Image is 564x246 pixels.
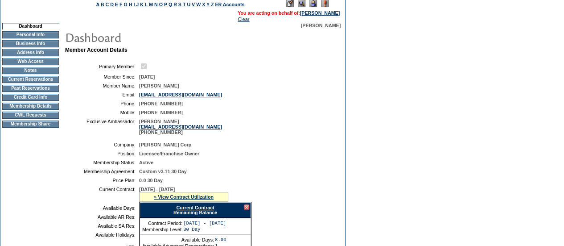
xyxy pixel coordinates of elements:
td: Dashboard [2,23,59,29]
a: V [192,2,195,7]
a: G [124,2,127,7]
a: W [196,2,201,7]
td: [DATE] - [DATE] [183,221,226,226]
a: U [187,2,190,7]
td: Address Info [2,49,59,56]
a: O [159,2,163,7]
span: [DATE] [139,74,155,79]
a: Z [211,2,214,7]
td: Membership Details [2,103,59,110]
td: Business Info [2,40,59,47]
a: L [145,2,148,7]
td: Exclusive Ambassador: [69,119,136,135]
a: H [129,2,132,7]
a: R [173,2,177,7]
span: 0-0 30 Day [139,178,163,183]
td: CWL Requests [2,112,59,119]
td: Available AR Res: [69,214,136,220]
a: P [164,2,167,7]
td: Mobile: [69,110,136,115]
td: Available Days: [69,205,136,211]
span: [PHONE_NUMBER] [139,110,183,115]
td: Contract Period: [142,221,182,226]
td: Phone: [69,101,136,106]
a: N [154,2,158,7]
span: Active [139,160,153,165]
td: Membership Agreement: [69,169,136,174]
td: 30 Day [183,227,226,232]
td: Past Reservations [2,85,59,92]
a: C [105,2,109,7]
td: Member Name: [69,83,136,88]
a: ER Accounts [215,2,244,7]
td: Membership Status: [69,160,136,165]
a: [EMAIL_ADDRESS][DOMAIN_NAME] [139,124,222,129]
span: [PERSON_NAME] Corp [139,142,191,147]
td: Price Plan: [69,178,136,183]
td: Company: [69,142,136,147]
a: I [133,2,135,7]
td: Web Access [2,58,59,65]
a: F [119,2,123,7]
a: [EMAIL_ADDRESS][DOMAIN_NAME] [139,92,222,97]
a: D [110,2,114,7]
a: Current Contract [176,205,214,210]
span: [PHONE_NUMBER] [139,101,183,106]
a: E [115,2,118,7]
td: Primary Member: [69,62,136,71]
td: Notes [2,67,59,74]
a: » View Contract Utilization [154,194,214,200]
a: B [101,2,104,7]
td: Current Reservations [2,76,59,83]
td: Available Holidays: [69,232,136,238]
img: pgTtlDashboard.gif [65,28,243,46]
a: Q [169,2,172,7]
a: J [136,2,139,7]
a: A [96,2,99,7]
span: Licensee/Franchise Owner [139,151,199,156]
span: You are acting on behalf of: [238,10,340,16]
div: Remaining Balance [140,202,251,218]
a: K [140,2,144,7]
a: T [183,2,186,7]
td: Email: [69,92,136,97]
td: Current Contract: [69,187,136,202]
td: Membership Share [2,121,59,128]
a: S [178,2,181,7]
td: Available Days: [142,237,214,242]
b: Member Account Details [65,47,128,53]
td: Membership Level: [142,227,182,232]
td: Member Since: [69,74,136,79]
a: X [202,2,205,7]
td: Available SA Res: [69,223,136,229]
td: Position: [69,151,136,156]
span: Custom v3.11 30 Day [139,169,187,174]
td: Credit Card Info [2,94,59,101]
span: [DATE] - [DATE] [139,187,175,192]
span: [PERSON_NAME] [301,23,341,28]
td: 8.00 [215,237,226,242]
span: [PERSON_NAME] [PHONE_NUMBER] [139,119,222,135]
a: [PERSON_NAME] [300,10,340,16]
a: Clear [238,17,249,22]
a: M [149,2,153,7]
a: Y [206,2,210,7]
td: Personal Info [2,31,59,38]
span: [PERSON_NAME] [139,83,179,88]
